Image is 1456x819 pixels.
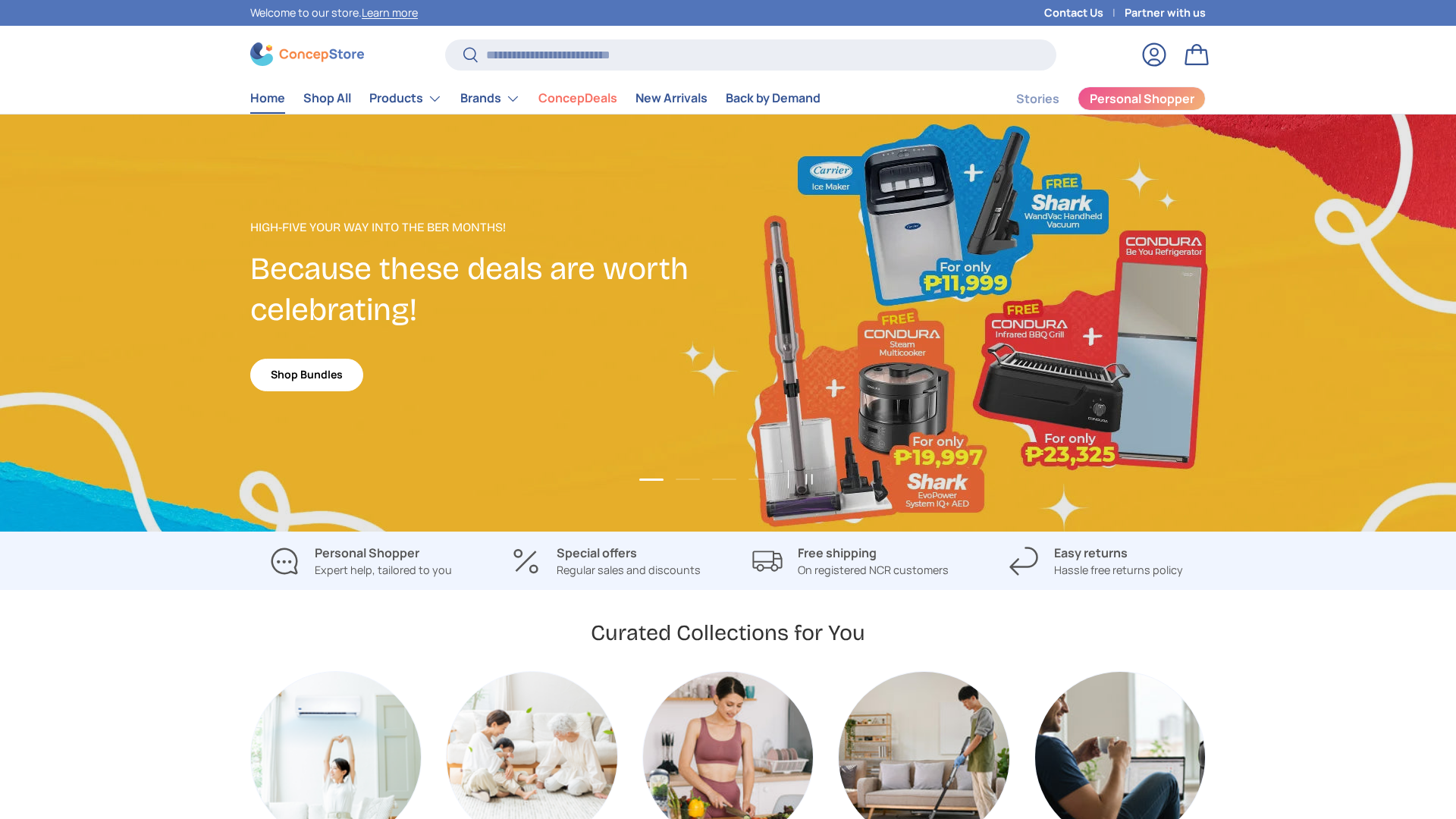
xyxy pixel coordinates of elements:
[726,83,821,113] a: Back by Demand
[250,83,821,114] nav: Primary
[1078,86,1206,111] a: Personal Shopper
[1054,544,1128,561] strong: Easy returns
[1054,562,1183,579] p: Hassle free returns policy
[985,544,1206,579] a: Easy returns Hassle free returns policy
[315,562,452,579] p: Expert help, tailored to you
[360,83,451,114] summary: Products
[980,83,1206,114] nav: Secondary
[460,83,520,114] a: Brands
[250,83,285,113] a: Home
[250,218,728,237] p: High-Five Your Way Into the Ber Months!
[250,5,418,21] p: Welcome to our store.
[303,83,351,113] a: Shop All
[740,544,961,579] a: Free shipping On registered NCR customers
[557,544,637,561] strong: Special offers
[798,544,877,561] strong: Free shipping
[362,5,418,20] a: Learn more
[250,249,728,331] h2: Because these deals are worth celebrating!
[250,359,363,391] a: Shop Bundles
[798,562,949,579] p: On registered NCR customers
[315,544,419,561] strong: Personal Shopper
[538,83,617,113] a: ConcepDeals
[1044,5,1125,21] a: Contact Us
[250,544,471,579] a: Personal Shopper Expert help, tailored to you
[1125,5,1206,21] a: Partner with us
[495,544,716,579] a: Special offers Regular sales and discounts
[557,562,701,579] p: Regular sales and discounts
[369,83,442,114] a: Products
[635,83,708,113] a: New Arrivals
[591,619,865,647] h2: Curated Collections for You
[1016,84,1059,114] a: Stories
[1090,93,1194,105] span: Personal Shopper
[451,83,529,114] summary: Brands
[250,42,364,66] img: ConcepStore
